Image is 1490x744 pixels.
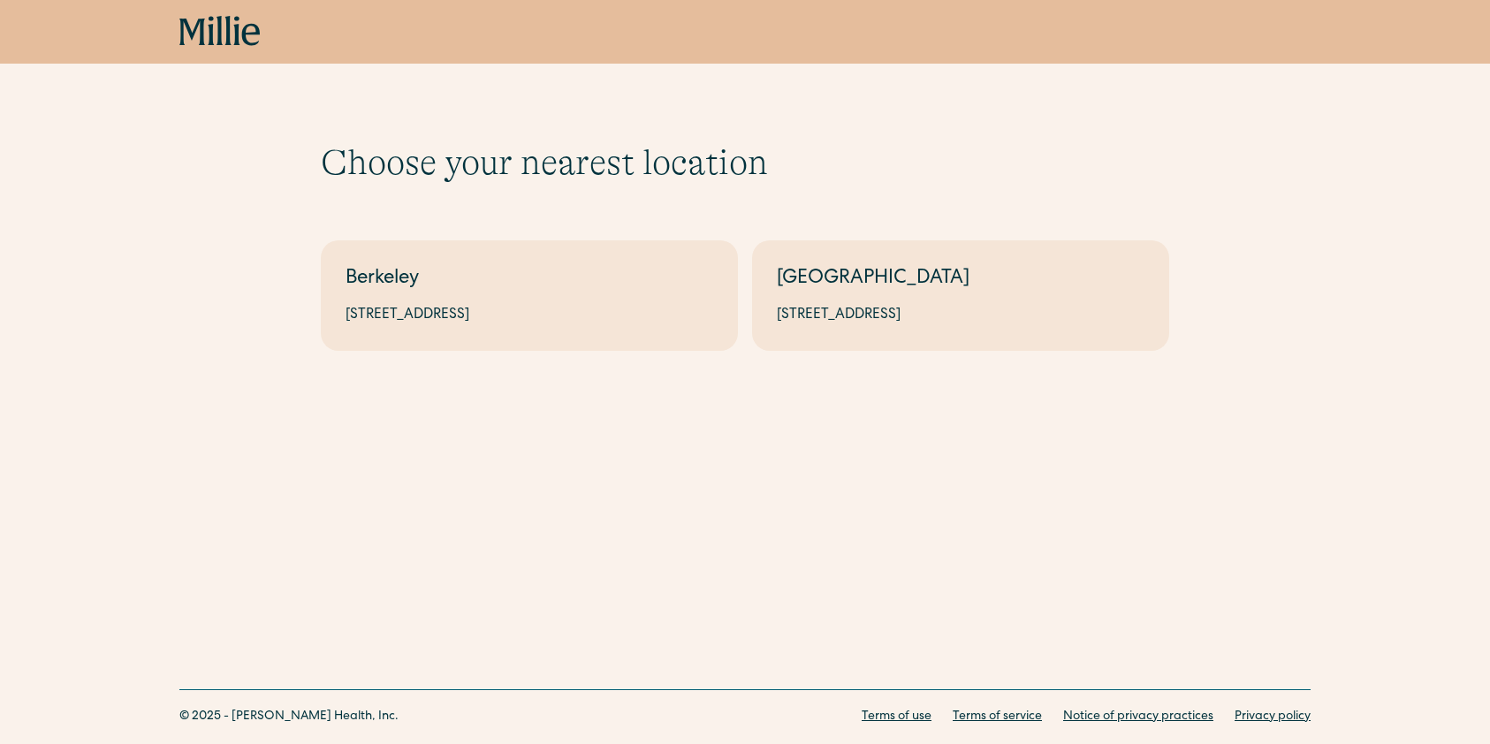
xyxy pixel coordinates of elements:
[862,708,931,726] a: Terms of use
[179,708,399,726] div: © 2025 - [PERSON_NAME] Health, Inc.
[777,305,1144,326] div: [STREET_ADDRESS]
[346,305,713,326] div: [STREET_ADDRESS]
[1235,708,1311,726] a: Privacy policy
[1063,708,1213,726] a: Notice of privacy practices
[752,240,1169,351] a: [GEOGRAPHIC_DATA][STREET_ADDRESS]
[321,141,1169,184] h1: Choose your nearest location
[777,265,1144,294] div: [GEOGRAPHIC_DATA]
[321,240,738,351] a: Berkeley[STREET_ADDRESS]
[953,708,1042,726] a: Terms of service
[346,265,713,294] div: Berkeley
